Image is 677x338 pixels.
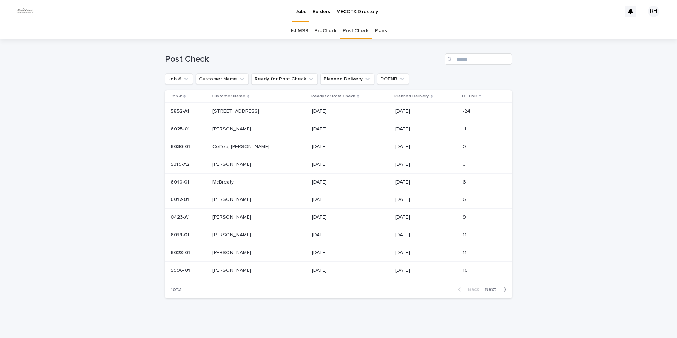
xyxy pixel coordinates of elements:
button: Planned Delivery [320,73,374,85]
p: 5852-A1 [171,107,191,114]
p: 9 [463,213,467,220]
p: [PERSON_NAME] [212,213,252,220]
p: [DATE] [312,232,383,238]
img: dhEtdSsQReaQtgKTuLrt [14,4,36,18]
p: [DATE] [395,197,457,203]
tr: 6012-016012-01 [PERSON_NAME][PERSON_NAME] [DATE][DATE]66 [165,191,512,209]
div: RH [648,6,659,17]
tr: 6030-016030-01 Coffee, [PERSON_NAME]Coffee, [PERSON_NAME] [DATE][DATE]00 [165,138,512,156]
button: Ready for Post Check [251,73,318,85]
button: Job # [165,73,193,85]
p: [PERSON_NAME] [212,125,252,132]
a: PreCheck [314,23,336,39]
p: [DATE] [395,108,457,114]
p: [PERSON_NAME] [212,195,252,203]
p: [DATE] [395,126,457,132]
p: [DATE] [312,267,383,274]
button: DOFNB [377,73,409,85]
tr: 0423-A10423-A1 [PERSON_NAME][PERSON_NAME] [DATE][DATE]99 [165,209,512,226]
p: -24 [463,107,472,114]
tr: 6019-016019-01 [PERSON_NAME][PERSON_NAME] [DATE][DATE]1111 [165,226,512,244]
p: 6012-01 [171,195,190,203]
tr: 6028-016028-01 [PERSON_NAME][PERSON_NAME] [DATE][DATE]1111 [165,244,512,261]
p: 11 [463,248,468,256]
p: [DATE] [312,108,383,114]
p: [DATE] [312,126,383,132]
p: 6025-01 [171,125,191,132]
p: [DATE] [312,214,383,220]
p: [DATE] [395,179,457,185]
p: Job # [171,92,182,100]
tr: 5852-A15852-A1 [STREET_ADDRESS][STREET_ADDRESS] [DATE][DATE]-24-24 [165,103,512,120]
tr: 6025-016025-01 [PERSON_NAME][PERSON_NAME] [DATE][DATE]-1-1 [165,120,512,138]
p: [DATE] [395,267,457,274]
a: Plans [375,23,387,39]
p: Coffee, [PERSON_NAME] [212,142,271,150]
p: Customer Name [212,92,245,100]
p: 6019-01 [171,231,191,238]
p: McBreaty [212,178,235,185]
p: 11 [463,231,468,238]
p: [PERSON_NAME] [212,231,252,238]
a: Post Check [343,23,369,39]
p: [DATE] [312,144,383,150]
p: 6010-01 [171,178,191,185]
p: [DATE] [395,162,457,168]
input: Search [445,53,512,65]
p: [DATE] [395,214,457,220]
p: [PERSON_NAME] [212,248,252,256]
button: Next [482,286,512,293]
tr: 6010-016010-01 McBreatyMcBreaty [DATE][DATE]66 [165,173,512,191]
tr: 5319-A25319-A2 [PERSON_NAME][PERSON_NAME] [DATE][DATE]55 [165,156,512,173]
a: 1st MSR [290,23,308,39]
p: 6 [463,195,467,203]
p: [DATE] [312,197,383,203]
p: [STREET_ADDRESS] [212,107,261,114]
p: 0 [463,142,467,150]
p: [DATE] [312,250,383,256]
p: 5996-01 [171,266,192,274]
p: 6030-01 [171,142,192,150]
h1: Post Check [165,54,442,64]
p: 16 [463,266,469,274]
p: 6 [463,178,467,185]
p: [DATE] [312,179,383,185]
button: Back [452,286,482,293]
p: [PERSON_NAME] [212,160,252,168]
button: Customer Name [196,73,249,85]
span: Next [485,287,500,292]
p: 1 of 2 [165,281,187,298]
span: Back [464,287,479,292]
p: Planned Delivery [394,92,429,100]
p: Ready for Post Check [311,92,355,100]
p: [DATE] [395,144,457,150]
p: [DATE] [395,250,457,256]
p: 5319-A2 [171,160,191,168]
p: 0423-A1 [171,213,191,220]
p: [DATE] [395,232,457,238]
p: 6028-01 [171,248,192,256]
p: 5 [463,160,467,168]
p: -1 [463,125,467,132]
p: [PERSON_NAME] [212,266,252,274]
p: [DATE] [312,162,383,168]
tr: 5996-015996-01 [PERSON_NAME][PERSON_NAME] [DATE][DATE]1616 [165,261,512,279]
p: DOFNB [462,92,477,100]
